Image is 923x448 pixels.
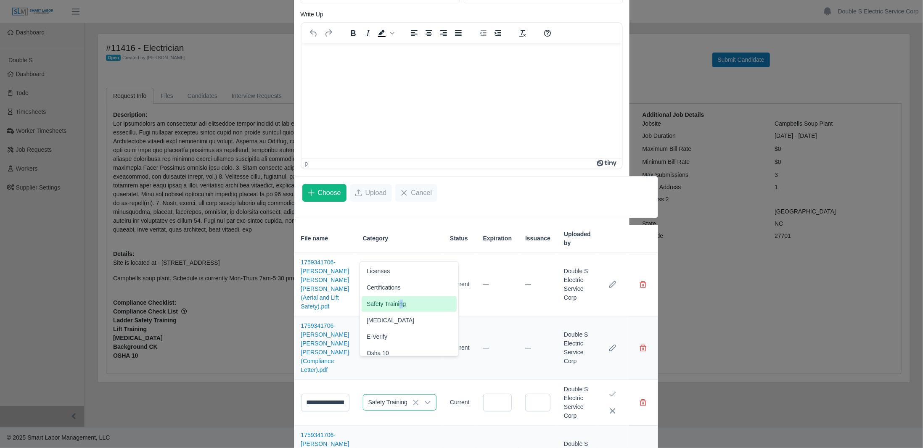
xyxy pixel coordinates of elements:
[483,234,512,243] span: Expiration
[557,316,598,380] td: Double S Electric Service Corp
[450,234,468,243] span: Status
[476,253,518,316] td: —
[301,43,622,158] iframe: Rich Text Area
[407,27,421,39] button: Align left
[436,27,451,39] button: Align right
[411,188,432,198] span: Cancel
[525,234,550,243] span: Issuance
[367,349,389,358] span: Osha 10
[305,160,308,167] div: p
[604,386,621,403] button: Save Edit
[476,27,490,39] button: Decrease indent
[362,264,457,279] li: Licenses
[557,380,598,426] td: Double S Electric Service Corp
[395,184,437,202] button: Cancel
[376,27,397,39] div: Background color Black
[301,259,349,310] a: 1759341706-[PERSON_NAME] [PERSON_NAME] [PERSON_NAME] (Aerial and Lift Safety).pdf
[604,276,621,293] button: Row Edit
[443,380,476,426] td: Current
[557,253,598,316] td: Double S Electric Service Corp
[362,329,457,345] li: E-Verify
[365,188,387,198] span: Upload
[367,316,414,325] span: [MEDICAL_DATA]
[346,27,360,39] button: Bold
[362,296,457,312] li: Safety Training
[443,253,476,316] td: Current
[301,322,349,373] a: 1759341706-[PERSON_NAME] [PERSON_NAME] [PERSON_NAME] (Compliance Letter).pdf
[540,27,555,39] button: Help
[518,253,557,316] td: —
[302,184,346,202] button: Choose
[635,340,651,356] button: Delete file
[361,27,375,39] button: Italic
[564,230,591,248] span: Uploaded by
[318,188,341,198] span: Choose
[476,316,518,380] td: —
[516,27,530,39] button: Clear formatting
[367,332,387,341] span: E-Verify
[367,267,390,276] span: Licenses
[604,403,621,419] button: Cancel Edit
[307,27,321,39] button: Undo
[367,300,406,308] span: Safety Training
[635,394,651,411] button: Delete file
[597,160,618,167] a: Powered by Tiny
[350,184,392,202] button: Upload
[604,340,621,356] button: Row Edit
[367,283,401,292] span: Certifications
[363,234,389,243] span: Category
[301,234,328,243] span: File name
[362,345,457,361] li: Osha 10
[356,253,443,316] td: Safety Training
[363,395,419,410] span: Safety Training
[362,313,457,328] li: Drug Test
[422,27,436,39] button: Align center
[451,27,465,39] button: Justify
[321,27,336,39] button: Redo
[362,280,457,295] li: Certifications
[443,316,476,380] td: Current
[635,276,651,293] button: Delete file
[491,27,505,39] button: Increase indent
[518,316,557,380] td: —
[356,316,443,380] td: Good Guys Letter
